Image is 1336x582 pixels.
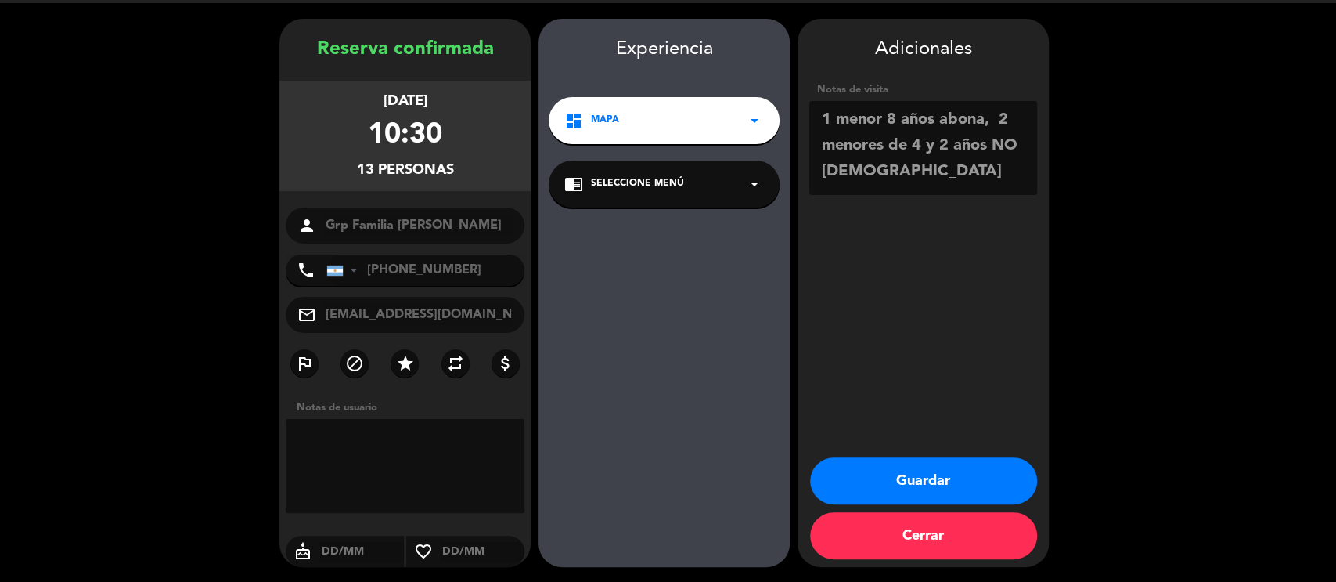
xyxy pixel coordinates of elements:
i: star [395,354,414,373]
i: phone [297,261,315,280]
i: dashboard [564,111,583,130]
div: [DATE] [384,90,427,113]
div: Experiencia [538,34,790,65]
span: MAPA [591,113,619,128]
div: Notas de usuario [289,399,531,416]
i: person [297,216,316,235]
input: DD/MM [320,542,404,562]
div: Reserva confirmada [279,34,531,65]
input: DD/MM [441,542,524,562]
div: Notas de visita [809,81,1037,98]
i: arrow_drop_down [745,175,764,193]
div: 13 personas [357,159,454,182]
i: repeat [446,354,465,373]
button: Guardar [810,457,1037,504]
i: block [345,354,364,373]
i: outlined_flag [295,354,314,373]
i: chrome_reader_mode [564,175,583,193]
i: cake [286,542,320,561]
i: attach_money [496,354,515,373]
div: 10:30 [368,113,442,159]
i: arrow_drop_down [745,111,764,130]
div: Adicionales [809,34,1037,65]
i: favorite_border [406,542,441,561]
i: mail_outline [297,305,316,324]
div: Argentina: +54 [327,255,363,285]
span: Seleccione Menú [591,176,684,192]
button: Cerrar [810,512,1037,559]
